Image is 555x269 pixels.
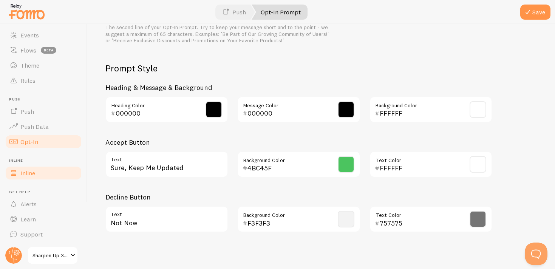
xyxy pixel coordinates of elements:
a: Theme [5,58,82,73]
a: Support [5,227,82,242]
span: Get Help [9,190,82,195]
span: Events [20,31,39,39]
a: Inline [5,165,82,181]
a: Flows beta [5,43,82,58]
h3: Decline Button [105,193,492,201]
span: Push [9,97,82,102]
span: Theme [20,62,39,69]
span: Push Data [20,123,49,130]
a: Push [5,104,82,119]
span: Rules [20,77,36,84]
h2: Prompt Style [105,62,492,74]
a: Sharpen Up 365 [27,246,78,264]
h3: Heading & Message & Background [105,83,492,92]
span: Push [20,108,34,115]
span: Opt-In [20,138,38,145]
label: Text [105,151,228,164]
a: Learn [5,212,82,227]
span: Inline [9,158,82,163]
span: Support [20,230,43,238]
span: beta [41,47,56,54]
a: Opt-In [5,134,82,149]
label: Text [105,206,228,219]
iframe: Help Scout Beacon - Open [525,243,547,265]
div: The second line of your Opt-In Prompt. Try to keep your message short and to the point - we sugge... [105,24,332,44]
a: Alerts [5,196,82,212]
span: Sharpen Up 365 [32,251,68,260]
a: Rules [5,73,82,88]
img: fomo-relay-logo-orange.svg [8,2,46,21]
span: Learn [20,215,36,223]
span: Inline [20,169,35,177]
a: Events [5,28,82,43]
span: Flows [20,46,36,54]
span: Alerts [20,200,37,208]
a: Push Data [5,119,82,134]
h3: Accept Button [105,138,492,147]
